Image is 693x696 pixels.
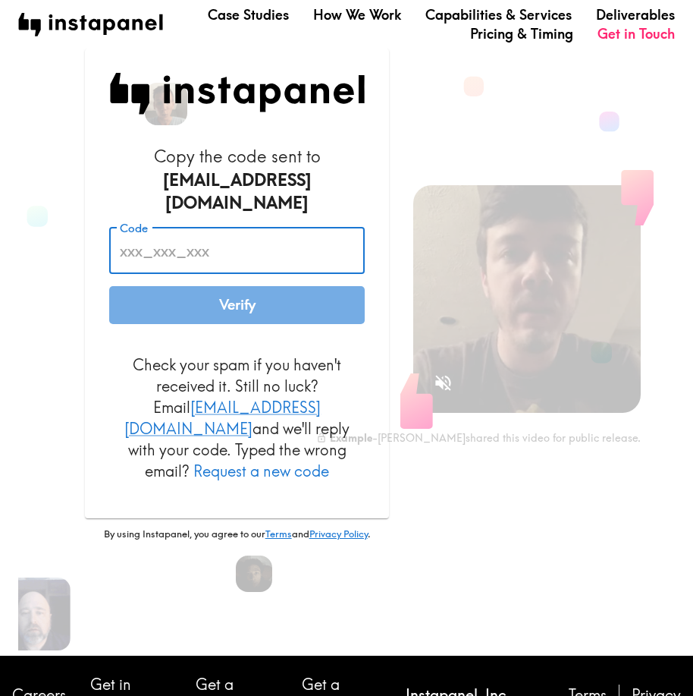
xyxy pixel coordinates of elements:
[596,5,675,24] a: Deliverables
[208,5,289,24] a: Case Studies
[427,367,459,399] button: Sound is off
[425,5,572,24] a: Capabilities & Services
[236,556,272,592] img: Cory
[313,5,401,24] a: How We Work
[85,528,389,541] p: By using Instapanel, you agree to our and .
[265,528,292,540] a: Terms
[470,24,573,43] a: Pricing & Timing
[330,431,372,445] b: Example
[309,528,368,540] a: Privacy Policy
[109,227,365,274] input: xxx_xxx_xxx
[109,168,365,216] div: [EMAIL_ADDRESS][DOMAIN_NAME]
[109,286,365,324] button: Verify
[109,145,365,215] h6: Copy the code sent to
[109,73,365,115] img: Instapanel
[120,220,148,237] label: Code
[18,13,163,36] img: instapanel
[193,461,329,482] button: Request a new code
[124,398,321,438] a: [EMAIL_ADDRESS][DOMAIN_NAME]
[109,354,365,482] p: Check your spam if you haven't received it. Still no luck? Email and we'll reply with your code. ...
[316,431,641,445] div: - [PERSON_NAME] shared this video for public release.
[597,24,675,43] a: Get in Touch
